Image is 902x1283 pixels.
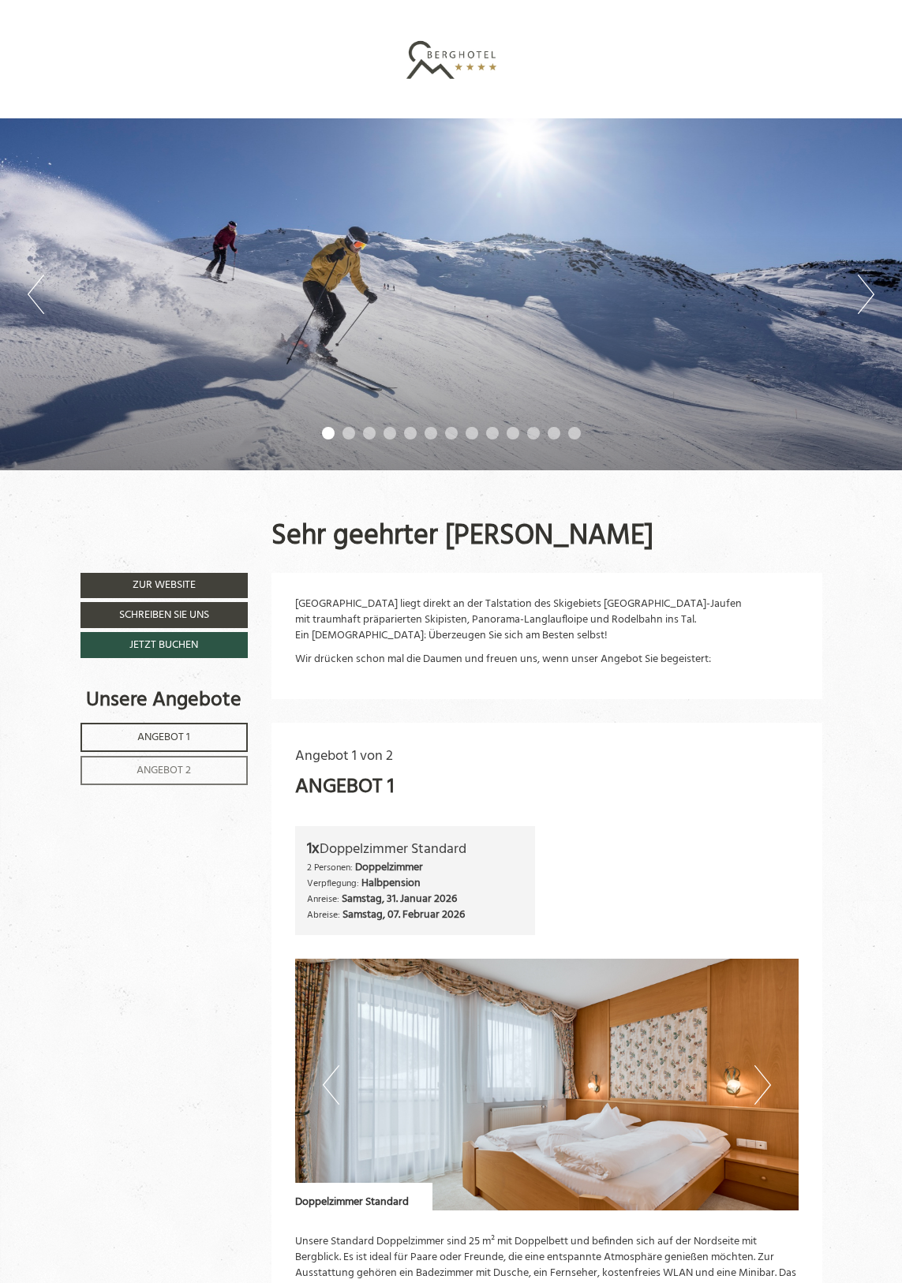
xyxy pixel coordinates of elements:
[137,728,190,746] span: Angebot 1
[295,597,799,644] p: [GEOGRAPHIC_DATA] liegt direkt an der Talstation des Skigebiets [GEOGRAPHIC_DATA]-Jaufen mit trau...
[307,860,353,875] small: 2 Personen:
[342,890,457,908] b: Samstag, 31. Januar 2026
[28,275,44,314] button: Previous
[80,632,249,658] a: Jetzt buchen
[295,1183,432,1210] div: Doppelzimmer Standard
[307,907,340,922] small: Abreise:
[307,838,523,861] div: Doppelzimmer Standard
[137,761,191,780] span: Angebot 2
[80,573,249,598] a: Zur Website
[355,858,423,877] b: Doppelzimmer
[295,745,393,768] span: Angebot 1 von 2
[858,275,874,314] button: Next
[307,876,359,891] small: Verpflegung:
[754,1065,771,1105] button: Next
[295,652,799,668] p: Wir drücken schon mal die Daumen und freuen uns, wenn unser Angebot Sie begeistert:
[342,906,465,924] b: Samstag, 07. Februar 2026
[307,892,339,907] small: Anreise:
[80,602,249,628] a: Schreiben Sie uns
[295,772,394,802] div: Angebot 1
[80,686,249,715] div: Unsere Angebote
[295,959,799,1210] img: image
[361,874,421,892] b: Halbpension
[323,1065,339,1105] button: Previous
[307,836,320,862] b: 1x
[271,522,653,553] h1: Sehr geehrter [PERSON_NAME]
